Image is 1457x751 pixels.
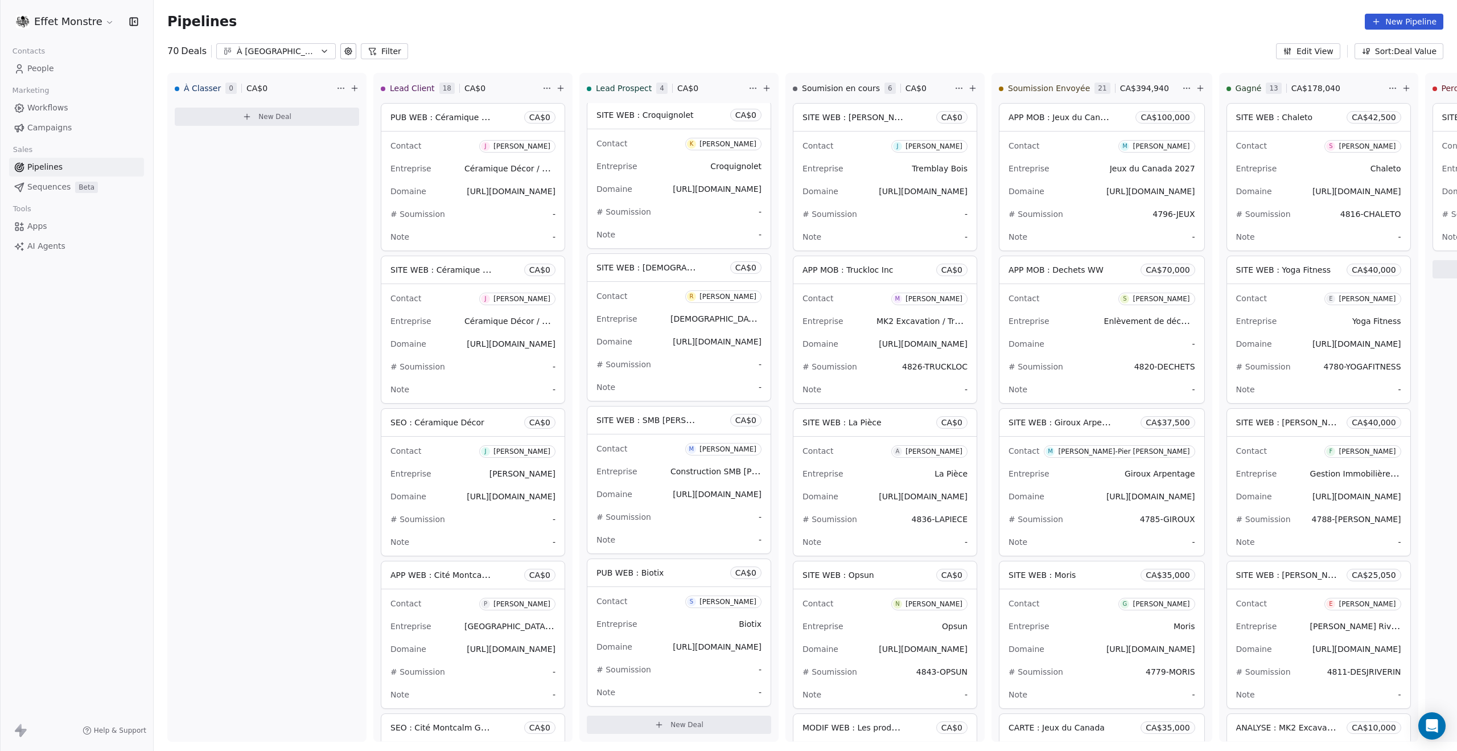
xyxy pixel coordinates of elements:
span: SITE WEB : [PERSON_NAME][GEOGRAPHIC_DATA] [802,112,998,122]
div: M [1122,142,1127,151]
span: - [553,231,555,243]
span: - [759,229,762,240]
span: Domaine [1236,339,1272,348]
span: Note [1009,537,1027,547]
div: [PERSON_NAME]-Pier [PERSON_NAME] [1058,448,1190,455]
span: Contact [390,446,421,455]
span: Construction SMB [PERSON_NAME] inc. [670,466,826,477]
span: Céramique Décor / Ramacieri Soligo / Rubi [464,163,634,174]
div: E [1329,600,1332,609]
div: Gagné13CA$178,040 [1226,73,1386,103]
span: Entreprise [390,622,431,631]
span: Céramique Décor / Ramacieri Soligo / Rubi [464,315,634,326]
span: Domaine [1236,187,1272,196]
span: CA$ 0 [735,109,756,121]
span: - [1192,231,1195,243]
span: Entreprise [802,317,843,326]
span: Opsun [942,622,968,631]
span: Lead Client [390,83,435,94]
div: G [1123,600,1127,609]
div: M [689,445,694,454]
div: [PERSON_NAME] [699,140,756,148]
span: CA$ 40,000 [1352,264,1396,276]
button: New Deal [175,108,359,126]
span: Entreprise [390,469,431,478]
span: CA$ 178,040 [1291,83,1340,94]
span: [DEMOGRAPHIC_DATA] [PERSON_NAME] [670,313,830,324]
span: CA$ 0 [941,264,962,276]
div: [PERSON_NAME] [699,598,756,606]
a: Pipelines [9,158,144,177]
span: # Soumission [802,362,857,371]
div: [PERSON_NAME] [906,295,962,303]
span: Soumision en cours [802,83,880,94]
span: Giroux Arpentage [1125,469,1195,478]
span: Domaine [390,187,426,196]
span: # Soumission [802,515,857,524]
span: - [1398,536,1401,548]
div: [PERSON_NAME] [1133,600,1190,608]
span: CA$ 100,000 [1141,112,1190,123]
span: Entreprise [802,469,843,478]
span: [URL][DOMAIN_NAME] [673,337,762,346]
span: [PERSON_NAME] [489,469,555,478]
span: 4820-DECHETS [1134,362,1195,371]
div: APP MOB : Truckloc IncCA$0ContactM[PERSON_NAME]EntrepriseMK2 Excavation / TrucklocDomaine[URL][DO... [793,256,977,404]
span: Lead Prospect [596,83,652,94]
div: [PERSON_NAME] [493,142,550,150]
span: CA$ 0 [464,83,485,94]
span: Contact [802,294,833,303]
span: # Soumission [802,210,857,219]
span: 6 [884,83,896,94]
div: J [896,142,898,151]
button: Filter [361,43,408,59]
div: P [484,600,487,609]
span: Domaine [390,339,426,348]
div: [PERSON_NAME] [1339,448,1396,455]
span: Entreprise [802,622,843,631]
span: Contact [1236,141,1267,150]
span: Effet Monstre [34,14,102,29]
button: Sort: Deal Value [1355,43,1443,59]
a: SequencesBeta [9,178,144,196]
span: Entreprise [1009,164,1049,173]
span: CA$ 0 [529,264,550,276]
span: # Soumission [390,515,445,524]
div: Soumision en cours6CA$0 [793,73,952,103]
span: Domaine [1236,492,1272,501]
span: [GEOGRAPHIC_DATA] Gestion Financière [464,621,624,631]
span: SITE WEB : Opsun [802,571,874,580]
span: Note [390,537,409,547]
span: - [553,361,555,372]
button: Edit View [1276,43,1340,59]
span: Entreprise [1236,164,1277,173]
span: 4816-CHALETO [1340,210,1401,219]
span: - [553,514,555,525]
div: SITE WEB : [PERSON_NAME]CA$40,000ContactF[PERSON_NAME]EntrepriseGestion Immobilière [PERSON_NAME]... [1226,408,1411,556]
span: Note [1009,385,1027,394]
div: APP MOB : Jeux du CanadaCA$100,000ContactM[PERSON_NAME]EntrepriseJeux du Canada 2027Domaine[URL][... [999,103,1205,251]
span: APP MOB : Truckloc Inc [802,265,893,274]
span: Biotix [739,619,762,629]
div: J [484,142,486,151]
span: # Soumission [1236,210,1291,219]
a: AI Agents [9,237,144,256]
span: # Soumission [596,360,651,369]
span: 4826-TRUCKLOC [902,362,968,371]
span: # Soumission [1009,515,1063,524]
a: People [9,59,144,78]
span: APP MOB : Jeux du Canada [1009,112,1115,122]
div: À [GEOGRAPHIC_DATA] [237,46,315,58]
span: [URL][DOMAIN_NAME] [1312,339,1401,348]
span: CA$ 35,000 [1146,569,1190,581]
span: CA$ 70,000 [1146,264,1190,276]
span: [URL][DOMAIN_NAME] [467,187,555,196]
span: [URL][DOMAIN_NAME] [673,490,762,499]
span: À Classer [184,83,221,94]
span: Entreprise [1236,317,1277,326]
span: Contact [1236,599,1267,608]
div: [PERSON_NAME] [1133,295,1190,303]
span: Entreprise [596,619,637,629]
div: SITE WEB : Giroux ArpentageCA$37,500ContactM[PERSON_NAME]-Pier [PERSON_NAME]EntrepriseGiroux Arpe... [999,408,1205,556]
span: Gagné [1236,83,1262,94]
